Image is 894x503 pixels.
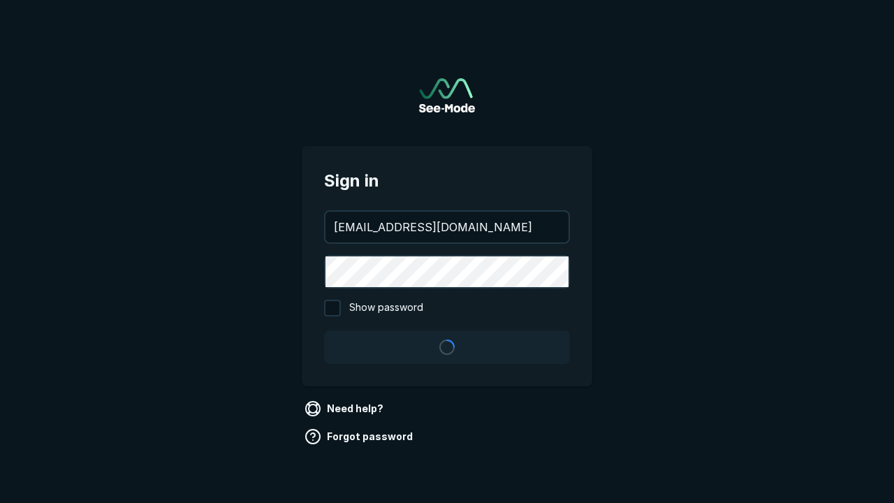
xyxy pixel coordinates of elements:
img: See-Mode Logo [419,78,475,112]
a: Need help? [302,398,389,420]
span: Show password [349,300,423,316]
span: Sign in [324,168,570,194]
a: Go to sign in [419,78,475,112]
a: Forgot password [302,425,418,448]
input: your@email.com [325,212,569,242]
